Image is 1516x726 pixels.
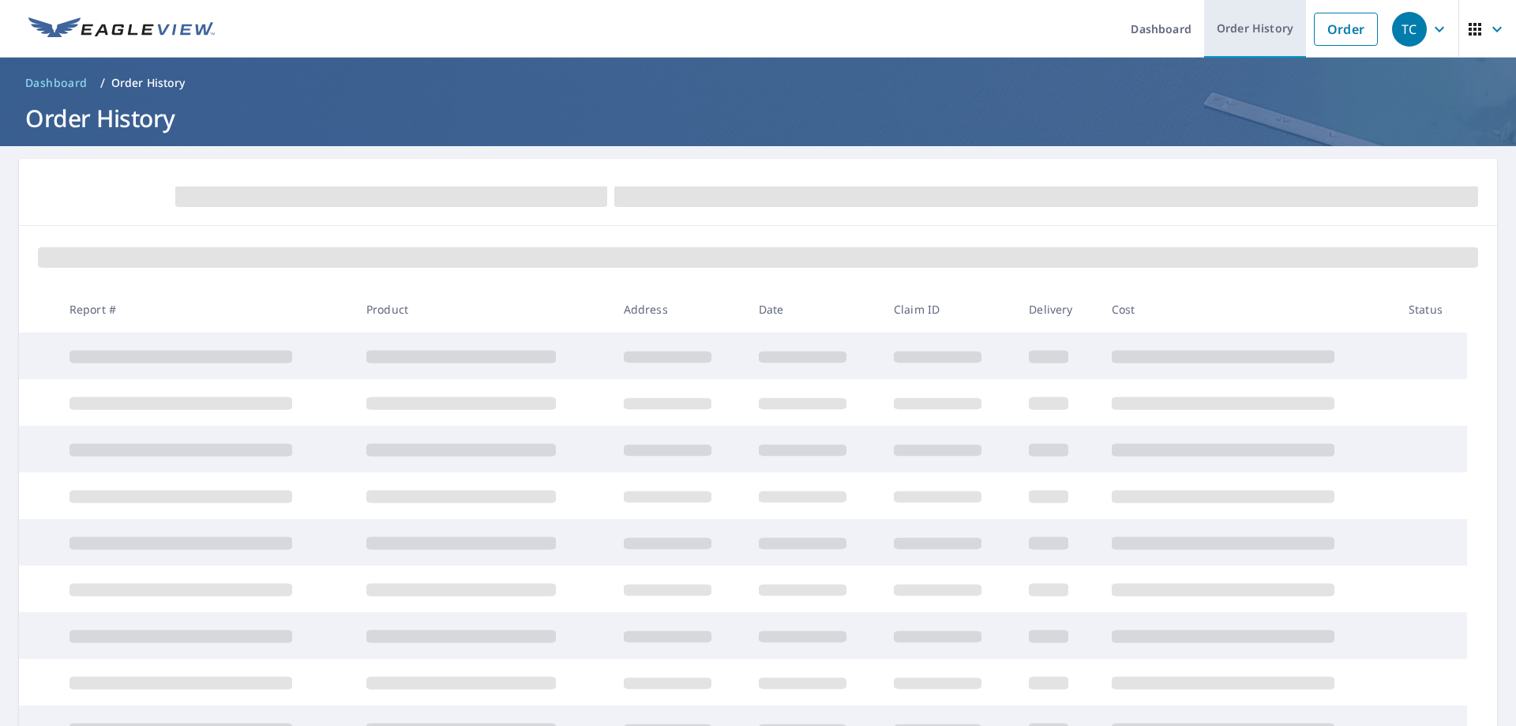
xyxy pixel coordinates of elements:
[25,75,88,91] span: Dashboard
[746,286,881,333] th: Date
[19,70,94,96] a: Dashboard
[1392,12,1427,47] div: TC
[100,73,105,92] li: /
[354,286,611,333] th: Product
[111,75,186,91] p: Order History
[881,286,1016,333] th: Claim ID
[1016,286,1098,333] th: Delivery
[1314,13,1378,46] a: Order
[1396,286,1467,333] th: Status
[611,286,746,333] th: Address
[19,70,1497,96] nav: breadcrumb
[1099,286,1396,333] th: Cost
[57,286,354,333] th: Report #
[19,102,1497,134] h1: Order History
[28,17,215,41] img: EV Logo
